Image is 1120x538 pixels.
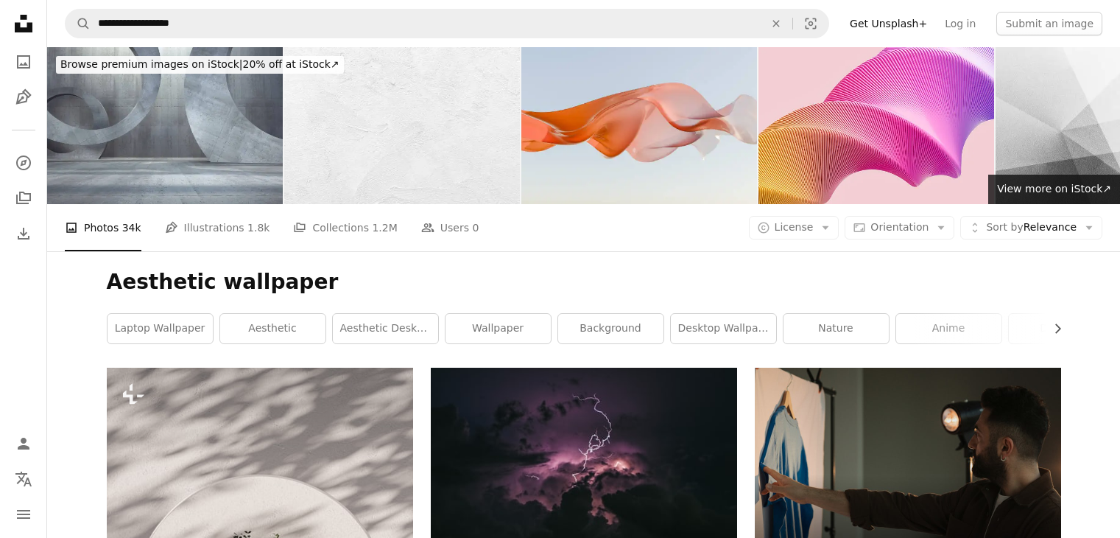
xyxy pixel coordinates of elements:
[108,314,213,343] a: laptop wallpaper
[996,12,1102,35] button: Submit an image
[284,47,520,204] img: White wall texture background, paper texture background
[841,12,936,35] a: Get Unsplash+
[775,221,814,233] span: License
[986,221,1023,233] span: Sort by
[66,10,91,38] button: Search Unsplash
[9,464,38,494] button: Language
[445,314,551,343] a: wallpaper
[65,9,829,38] form: Find visuals sitewide
[988,175,1120,204] a: View more on iStock↗
[165,204,270,251] a: Illustrations 1.8k
[9,184,38,213] a: Collections
[9,148,38,178] a: Explore
[220,314,325,343] a: aesthetic
[960,216,1102,240] button: Sort byRelevance
[9,500,38,529] button: Menu
[870,221,929,233] span: Orientation
[431,463,737,476] a: photography of lightning storm
[760,10,792,38] button: Clear
[521,47,757,204] img: Abstract Flowing Fabric Design
[107,269,1061,296] h1: Aesthetic wallpaper
[47,47,283,204] img: New Generation Abstract Empty Building Structure Made of Gray Concrete
[421,204,479,251] a: Users 0
[997,183,1111,195] span: View more on iStock ↗
[47,47,353,83] a: Browse premium images on iStock|20% off at iStock↗
[9,83,38,112] a: Illustrations
[986,220,1077,235] span: Relevance
[56,56,344,74] div: 20% off at iStock ↗
[558,314,663,343] a: background
[9,47,38,77] a: Photos
[896,314,1001,343] a: anime
[845,216,954,240] button: Orientation
[1044,314,1061,343] button: scroll list to the right
[1009,314,1114,343] a: desktop
[372,220,397,236] span: 1.2M
[60,58,242,70] span: Browse premium images on iStock |
[793,10,828,38] button: Visual search
[247,220,270,236] span: 1.8k
[293,204,397,251] a: Collections 1.2M
[9,429,38,458] a: Log in / Sign up
[333,314,438,343] a: aesthetic desktop wallpaper
[671,314,776,343] a: desktop wallpaper
[783,314,889,343] a: nature
[936,12,985,35] a: Log in
[749,216,839,240] button: License
[758,47,994,204] img: Abstract Twisted Shapes, AI Creativity Concept
[9,219,38,248] a: Download History
[472,220,479,236] span: 0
